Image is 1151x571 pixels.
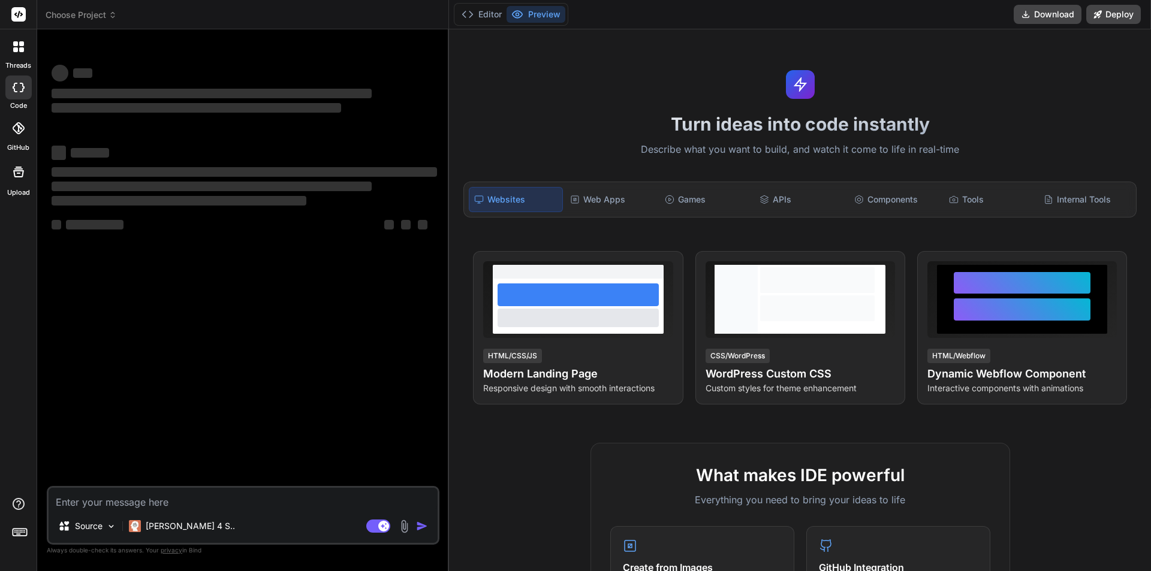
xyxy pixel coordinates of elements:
span: ‌ [52,220,61,229]
span: ‌ [52,65,68,81]
div: CSS/WordPress [706,349,770,363]
span: privacy [161,546,182,554]
p: Describe what you want to build, and watch it come to life in real-time [456,142,1144,158]
span: ‌ [71,148,109,158]
img: icon [416,520,428,532]
p: Always double-check its answers. Your in Bind [47,545,439,556]
span: View Prompt [617,261,668,273]
img: Pick Models [106,521,116,531]
span: View Prompt [1060,261,1112,273]
img: attachment [397,519,411,533]
span: Choose Project [46,9,117,21]
div: Tools [944,187,1036,212]
img: Claude 4 Sonnet [129,520,141,532]
p: [PERSON_NAME] 4 S.. [146,520,235,532]
h1: Turn ideas into code instantly [456,113,1144,135]
button: Preview [507,6,565,23]
p: Custom styles for theme enhancement [706,382,895,394]
p: Source [75,520,103,532]
span: ‌ [52,89,372,98]
button: Download [1014,5,1081,24]
label: GitHub [7,143,29,153]
div: Web Apps [565,187,658,212]
div: Components [849,187,942,212]
div: Internal Tools [1039,187,1131,212]
p: Everything you need to bring your ideas to life [610,493,990,507]
span: ‌ [73,68,92,78]
p: Responsive design with smooth interactions [483,382,673,394]
div: HTML/Webflow [927,349,990,363]
button: Deploy [1086,5,1141,24]
label: Upload [7,188,30,198]
div: Games [660,187,752,212]
button: Editor [457,6,507,23]
div: Websites [469,187,562,212]
span: ‌ [384,220,394,229]
h4: WordPress Custom CSS [706,365,895,382]
span: View Prompt [839,261,890,273]
div: HTML/CSS/JS [483,349,542,363]
span: ‌ [52,196,306,206]
div: APIs [755,187,847,212]
span: ‌ [52,103,341,113]
p: Interactive components with animations [927,382,1117,394]
span: ‌ [418,220,427,229]
label: threads [5,61,31,71]
span: ‌ [52,182,372,191]
label: code [10,101,27,111]
h4: Modern Landing Page [483,365,673,382]
span: ‌ [52,146,66,160]
span: ‌ [66,220,123,229]
span: ‌ [52,167,437,177]
h4: Dynamic Webflow Component [927,365,1117,382]
span: ‌ [401,220,411,229]
h2: What makes IDE powerful [610,463,990,488]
